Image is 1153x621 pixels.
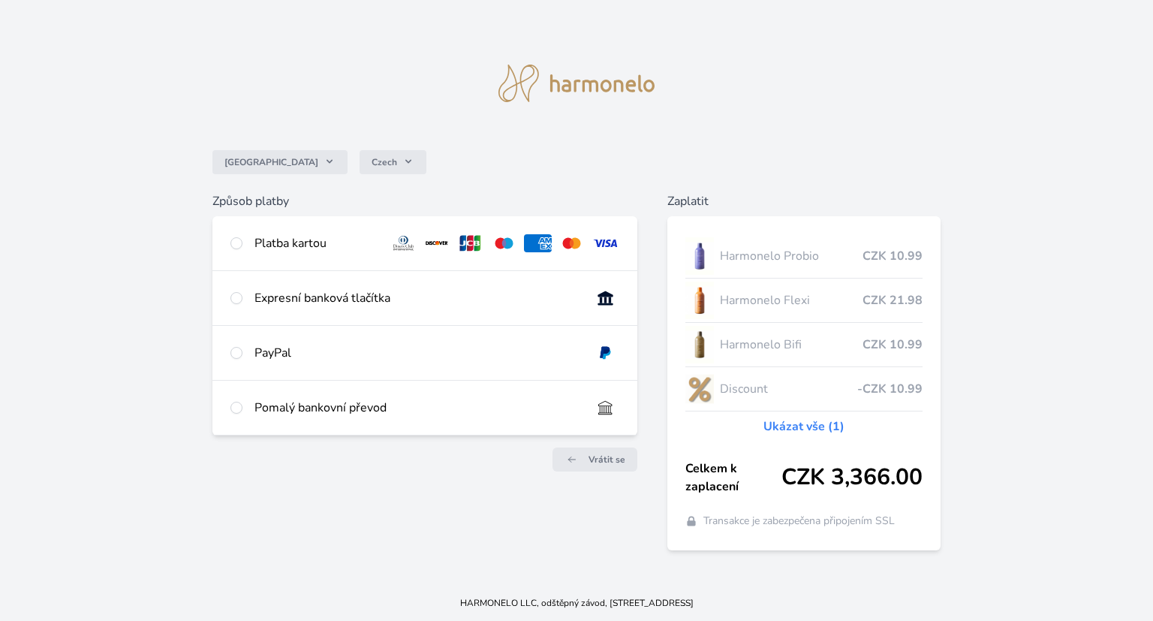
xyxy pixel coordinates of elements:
a: Ukázat vše (1) [763,418,844,436]
img: CLEAN_BIFI_se_stinem_x-lo.jpg [685,326,714,363]
img: jcb.svg [456,234,484,252]
img: discount-lo.png [685,370,714,408]
h6: Zaplatit [667,192,941,210]
img: logo.svg [498,65,655,102]
div: Pomalý bankovní převod [254,399,580,417]
h6: Způsob platby [212,192,637,210]
img: CLEAN_PROBIO_se_stinem_x-lo.jpg [685,237,714,275]
span: Harmonelo Bifi [720,336,862,354]
div: PayPal [254,344,580,362]
span: CZK 21.98 [862,291,923,309]
span: CZK 10.99 [862,247,923,265]
span: Transakce je zabezpečena připojením SSL [703,514,895,529]
img: visa.svg [592,234,619,252]
span: Discount [720,380,857,398]
img: paypal.svg [592,344,619,362]
img: mc.svg [558,234,586,252]
span: -CZK 10.99 [857,380,923,398]
span: Vrátit se [589,454,625,466]
img: diners.svg [390,234,417,252]
div: Platba kartou [254,234,378,252]
span: Celkem k zaplacení [685,460,781,496]
button: Czech [360,150,426,174]
div: Expresní banková tlačítka [254,289,580,307]
img: bankTransfer_IBAN.svg [592,399,619,417]
span: Czech [372,156,397,168]
span: Harmonelo Flexi [720,291,862,309]
img: onlineBanking_CZ.svg [592,289,619,307]
span: CZK 3,366.00 [781,464,923,491]
img: CLEAN_FLEXI_se_stinem_x-hi_(1)-lo.jpg [685,282,714,319]
span: Harmonelo Probio [720,247,862,265]
img: amex.svg [524,234,552,252]
span: CZK 10.99 [862,336,923,354]
span: [GEOGRAPHIC_DATA] [224,156,318,168]
img: discover.svg [423,234,451,252]
a: Vrátit se [552,448,637,472]
button: [GEOGRAPHIC_DATA] [212,150,348,174]
img: maestro.svg [490,234,518,252]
